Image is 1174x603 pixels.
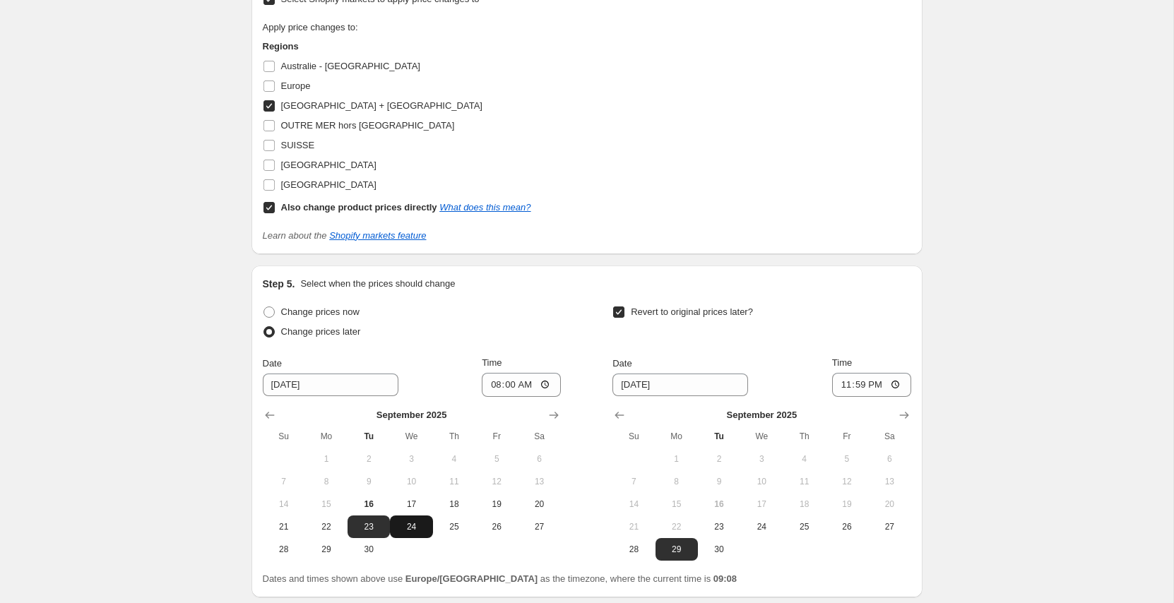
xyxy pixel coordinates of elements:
[263,374,398,396] input: 9/16/2025
[390,470,432,493] button: Wednesday September 10 2025
[329,230,426,241] a: Shopify markets feature
[281,160,376,170] span: [GEOGRAPHIC_DATA]
[281,100,482,111] span: [GEOGRAPHIC_DATA] + [GEOGRAPHIC_DATA]
[439,202,530,213] a: What does this mean?
[656,493,698,515] button: Monday September 15 2025
[832,357,852,368] span: Time
[746,498,777,510] span: 17
[305,538,348,561] button: Monday September 29 2025
[661,453,692,465] span: 1
[305,470,348,493] button: Monday September 8 2025
[874,431,905,442] span: Sa
[826,493,868,515] button: Friday September 19 2025
[831,521,862,532] span: 26
[656,448,698,470] button: Monday September 1 2025
[874,498,905,510] span: 20
[268,476,300,487] span: 7
[612,493,655,515] button: Sunday September 14 2025
[868,470,911,493] button: Saturday September 13 2025
[661,521,692,532] span: 22
[788,476,819,487] span: 11
[704,431,735,442] span: Tu
[481,453,512,465] span: 5
[353,498,384,510] span: 16
[826,515,868,538] button: Friday September 26 2025
[612,515,655,538] button: Sunday September 21 2025
[353,476,384,487] span: 9
[481,498,512,510] span: 19
[618,431,649,442] span: Su
[353,431,384,442] span: Tu
[311,544,342,555] span: 29
[475,515,518,538] button: Friday September 26 2025
[698,470,740,493] button: Tuesday September 9 2025
[518,470,560,493] button: Saturday September 13 2025
[656,470,698,493] button: Monday September 8 2025
[263,425,305,448] th: Sunday
[612,358,632,369] span: Date
[704,453,735,465] span: 2
[518,425,560,448] th: Saturday
[396,431,427,442] span: We
[661,544,692,555] span: 29
[475,448,518,470] button: Friday September 5 2025
[260,405,280,425] button: Show previous month, August 2025
[746,476,777,487] span: 10
[698,515,740,538] button: Tuesday September 23 2025
[618,521,649,532] span: 21
[740,425,783,448] th: Wednesday
[868,493,911,515] button: Saturday September 20 2025
[390,448,432,470] button: Wednesday September 3 2025
[832,373,911,397] input: 12:00
[311,476,342,487] span: 8
[263,40,531,54] h3: Regions
[439,431,470,442] span: Th
[481,476,512,487] span: 12
[311,431,342,442] span: Mo
[868,448,911,470] button: Saturday September 6 2025
[746,453,777,465] span: 3
[348,448,390,470] button: Tuesday September 2 2025
[439,476,470,487] span: 11
[868,425,911,448] th: Saturday
[826,448,868,470] button: Friday September 5 2025
[740,470,783,493] button: Wednesday September 10 2025
[788,431,819,442] span: Th
[704,498,735,510] span: 16
[826,470,868,493] button: Friday September 12 2025
[263,358,282,369] span: Date
[305,425,348,448] th: Monday
[783,425,825,448] th: Thursday
[831,431,862,442] span: Fr
[518,515,560,538] button: Saturday September 27 2025
[746,431,777,442] span: We
[263,22,358,32] span: Apply price changes to:
[268,431,300,442] span: Su
[612,470,655,493] button: Sunday September 7 2025
[396,453,427,465] span: 3
[348,493,390,515] button: Today Tuesday September 16 2025
[661,498,692,510] span: 15
[300,277,455,291] p: Select when the prices should change
[281,326,361,337] span: Change prices later
[656,538,698,561] button: Monday September 29 2025
[704,544,735,555] span: 30
[518,493,560,515] button: Saturday September 20 2025
[618,544,649,555] span: 28
[894,405,914,425] button: Show next month, October 2025
[311,498,342,510] span: 15
[788,521,819,532] span: 25
[263,277,295,291] h2: Step 5.
[433,515,475,538] button: Thursday September 25 2025
[482,357,502,368] span: Time
[788,498,819,510] span: 18
[631,306,753,317] span: Revert to original prices later?
[475,470,518,493] button: Friday September 12 2025
[788,453,819,465] span: 4
[348,515,390,538] button: Tuesday September 23 2025
[475,425,518,448] th: Friday
[390,493,432,515] button: Wednesday September 17 2025
[831,498,862,510] span: 19
[831,453,862,465] span: 5
[874,476,905,487] span: 13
